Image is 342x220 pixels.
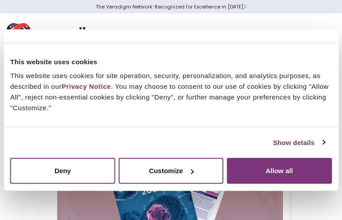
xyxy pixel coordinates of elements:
div: This website uses cookies [10,56,332,67]
button: Allow all [227,158,332,184]
button: Deny [10,158,115,184]
span: Learn More [243,3,246,10]
button: Customize [118,158,224,184]
div: This website uses cookies for site operation, security, personalization, and analytics purposes, ... [10,71,332,113]
button: Toggle Navigation Menu [315,23,329,46]
a: Show details [273,137,325,148]
a: Privacy Notice [62,83,111,90]
img: Veradigm logo [7,20,114,50]
a: The Veradigm Network: Recognized for Excellence in [DATE]Learn More [96,3,246,10]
